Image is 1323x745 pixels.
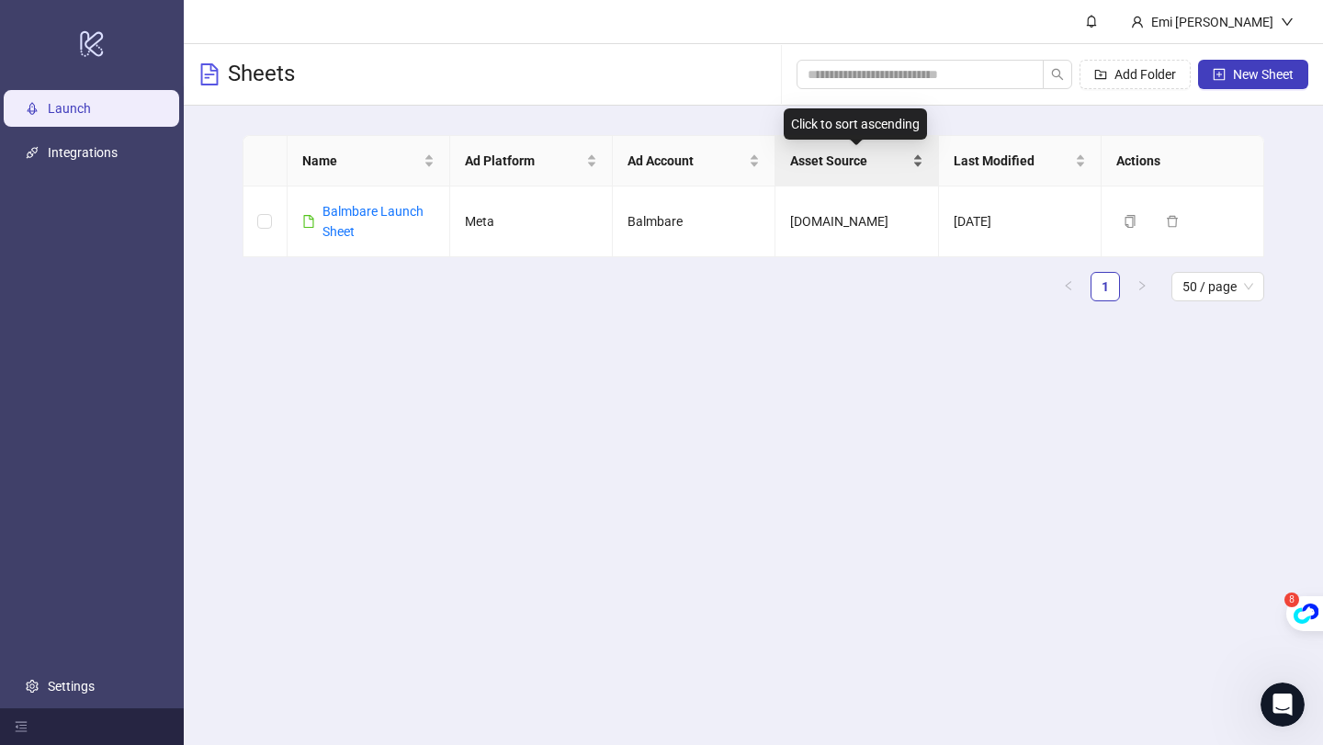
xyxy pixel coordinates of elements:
[465,151,582,171] span: Ad Platform
[198,63,220,85] span: file-text
[302,151,420,171] span: Name
[775,186,938,257] td: [DOMAIN_NAME]
[1171,272,1264,301] div: Page Size
[1144,12,1281,32] div: Emi [PERSON_NAME]
[1124,215,1136,228] span: copy
[1114,67,1176,82] span: Add Folder
[48,679,95,694] a: Settings
[1166,215,1179,228] span: delete
[302,215,315,228] span: file
[1085,15,1098,28] span: bell
[954,151,1071,171] span: Last Modified
[1127,272,1157,301] li: Next Page
[48,101,91,116] a: Launch
[228,60,295,89] h3: Sheets
[1213,68,1226,81] span: plus-square
[775,136,938,186] th: Asset Source
[1094,68,1107,81] span: folder-add
[48,145,118,160] a: Integrations
[1261,683,1305,727] iframe: Intercom live chat
[1136,280,1148,291] span: right
[15,720,28,733] span: menu-fold
[613,186,775,257] td: Balmbare
[1127,272,1157,301] button: right
[1054,272,1083,301] button: left
[1281,16,1294,28] span: down
[1131,16,1144,28] span: user
[450,136,613,186] th: Ad Platform
[628,151,745,171] span: Ad Account
[322,204,424,239] a: Balmbare Launch Sheet
[1091,272,1120,301] li: 1
[784,108,927,140] div: Click to sort ascending
[1091,273,1119,300] a: 1
[450,186,613,257] td: Meta
[939,136,1102,186] th: Last Modified
[1102,136,1264,186] th: Actions
[1233,67,1294,82] span: New Sheet
[1080,60,1191,89] button: Add Folder
[1051,68,1064,81] span: search
[1063,280,1074,291] span: left
[790,151,908,171] span: Asset Source
[1198,60,1308,89] button: New Sheet
[613,136,775,186] th: Ad Account
[1182,273,1253,300] span: 50 / page
[1054,272,1083,301] li: Previous Page
[939,186,1102,257] td: [DATE]
[288,136,450,186] th: Name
